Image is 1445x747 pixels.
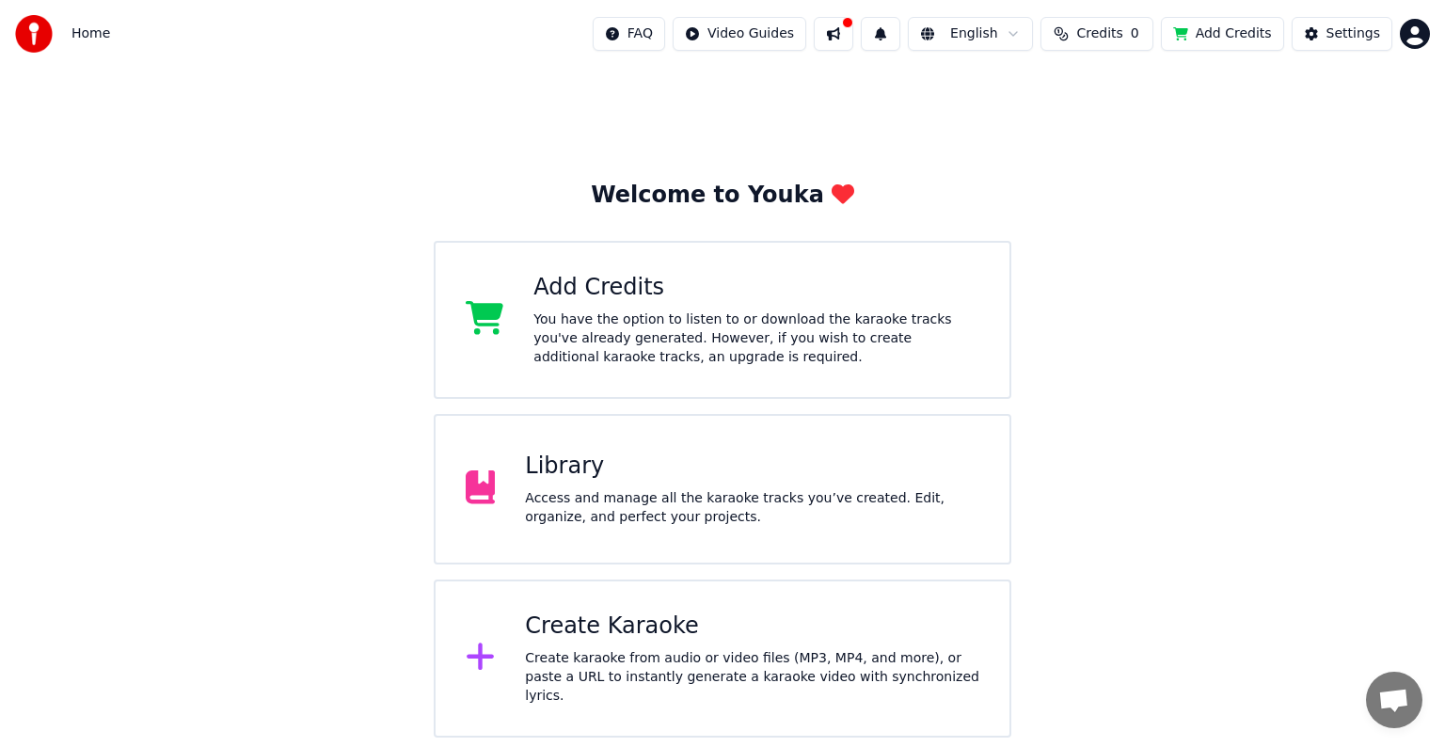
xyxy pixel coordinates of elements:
[1040,17,1153,51] button: Credits0
[1366,672,1422,728] div: Open chat
[71,24,110,43] nav: breadcrumb
[1292,17,1392,51] button: Settings
[71,24,110,43] span: Home
[533,273,979,303] div: Add Credits
[673,17,806,51] button: Video Guides
[1326,24,1380,43] div: Settings
[15,15,53,53] img: youka
[591,181,854,211] div: Welcome to Youka
[525,612,979,642] div: Create Karaoke
[1131,24,1139,43] span: 0
[593,17,665,51] button: FAQ
[525,489,979,527] div: Access and manage all the karaoke tracks you’ve created. Edit, organize, and perfect your projects.
[533,310,979,367] div: You have the option to listen to or download the karaoke tracks you've already generated. However...
[1161,17,1284,51] button: Add Credits
[1076,24,1122,43] span: Credits
[525,452,979,482] div: Library
[525,649,979,706] div: Create karaoke from audio or video files (MP3, MP4, and more), or paste a URL to instantly genera...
